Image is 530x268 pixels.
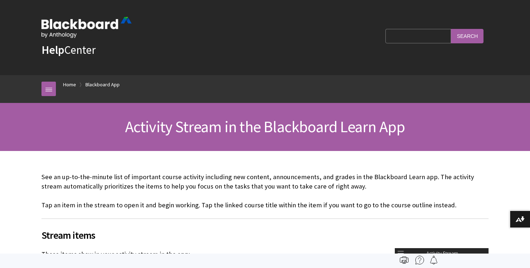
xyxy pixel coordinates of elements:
[41,172,489,210] p: See an up-to-the-minute list of important course activity including new content, announcements, a...
[41,228,489,243] span: Stream items
[429,256,438,264] img: Follow this page
[41,250,489,259] p: These items show in your activity stream in the app:
[125,117,405,137] span: Activity Stream in the Blackboard Learn App
[41,43,96,57] a: HelpCenter
[63,80,76,89] a: Home
[41,17,132,38] img: Blackboard by Anthology
[451,29,483,43] input: Search
[415,256,424,264] img: More help
[41,43,64,57] strong: Help
[400,256,408,264] img: Print
[85,80,120,89] a: Blackboard App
